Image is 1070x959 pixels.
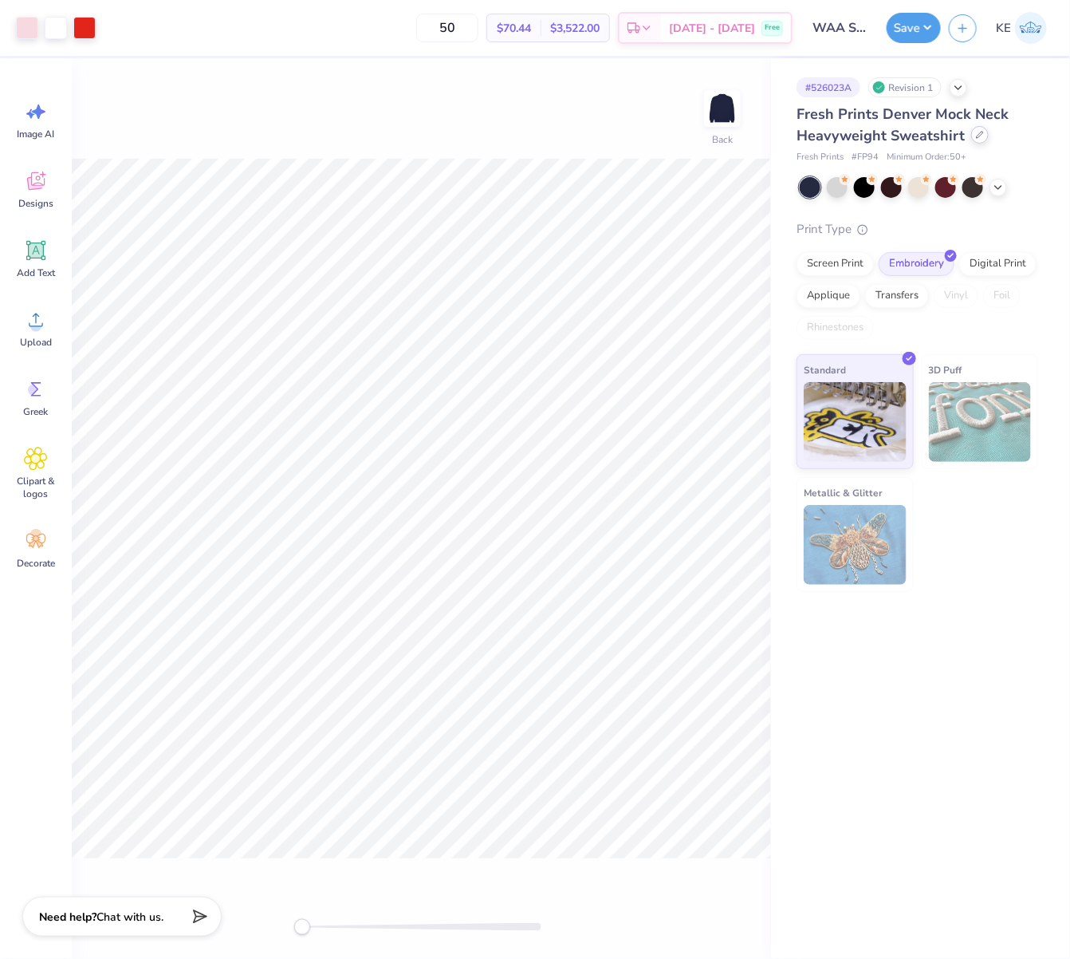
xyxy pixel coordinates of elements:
span: # FP94 [852,151,879,164]
div: # 526023A [797,77,860,97]
span: Standard [804,361,846,378]
span: Decorate [17,557,55,570]
span: Greek [24,405,49,418]
span: Fresh Prints [797,151,844,164]
span: Free [765,22,780,34]
div: Foil [983,284,1021,308]
span: Designs [18,197,53,210]
span: $70.44 [497,20,531,37]
div: Embroidery [879,252,954,276]
img: Standard [804,382,907,462]
input: – – [416,14,478,42]
span: Add Text [17,266,55,279]
span: Fresh Prints Denver Mock Neck Heavyweight Sweatshirt [797,105,1009,145]
img: Kent Everic Delos Santos [1015,12,1047,44]
span: KE [996,19,1011,37]
div: Revision 1 [868,77,942,97]
input: Untitled Design [801,12,879,44]
span: 3D Puff [929,361,962,378]
div: Applique [797,284,860,308]
span: Minimum Order: 50 + [887,151,966,164]
div: Back [712,132,733,147]
div: Digital Print [959,252,1037,276]
span: Chat with us. [96,910,163,925]
div: Vinyl [934,284,978,308]
span: Clipart & logos [10,475,62,500]
img: 3D Puff [929,382,1032,462]
strong: Need help? [39,910,96,925]
span: Upload [20,336,52,349]
div: Print Type [797,220,1038,239]
img: Metallic & Glitter [804,505,907,585]
span: [DATE] - [DATE] [669,20,755,37]
span: $3,522.00 [550,20,600,37]
span: Metallic & Glitter [804,484,883,501]
div: Transfers [865,284,929,308]
a: KE [989,12,1054,44]
div: Screen Print [797,252,874,276]
img: Back [706,93,738,124]
span: Image AI [18,128,55,140]
div: Accessibility label [294,919,310,935]
div: Rhinestones [797,316,874,340]
button: Save [887,13,941,43]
